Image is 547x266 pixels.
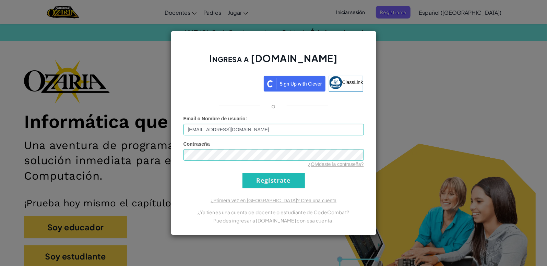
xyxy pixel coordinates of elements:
label: : [183,115,247,122]
p: Puedes ingresar a [DOMAIN_NAME] con esa cuenta. [183,216,364,225]
span: Contraseña [183,141,210,147]
iframe: Diálogo de Acceder con Google [406,7,540,86]
p: o [271,102,275,110]
a: ¿Olvidaste la contraseña? [308,161,364,167]
span: Email o Nombre de usuario [183,116,246,121]
h2: Ingresa a [DOMAIN_NAME] [183,52,364,72]
img: clever_sso_button@2x.png [264,76,325,92]
a: ¿Primera vez en [GEOGRAPHIC_DATA]? Crea una cuenta [211,198,337,203]
iframe: Botón de Acceder con Google [180,75,264,90]
span: ClassLink [342,80,363,85]
input: Regístrate [242,173,305,188]
p: ¿Ya tienes una cuenta de docente o estudiante de CodeCombat? [183,208,364,216]
img: classlink-logo-small.png [329,76,342,89]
